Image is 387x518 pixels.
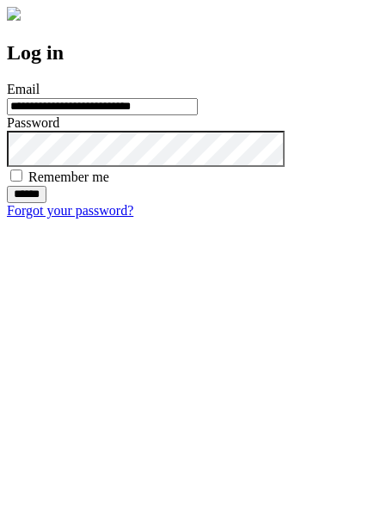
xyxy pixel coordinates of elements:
[7,7,21,21] img: logo-4e3dc11c47720685a147b03b5a06dd966a58ff35d612b21f08c02c0306f2b779.png
[7,203,133,218] a: Forgot your password?
[7,115,59,130] label: Password
[7,82,40,96] label: Email
[28,170,109,184] label: Remember me
[7,41,380,65] h2: Log in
